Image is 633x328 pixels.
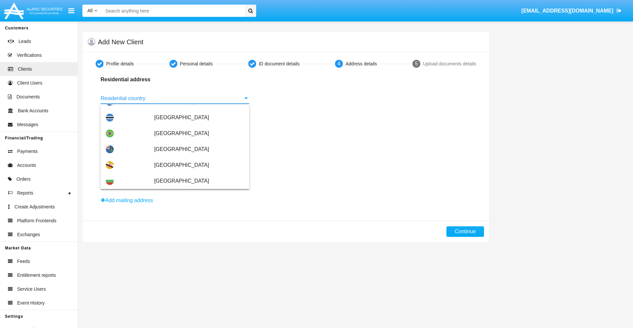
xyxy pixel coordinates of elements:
[180,60,213,67] div: Personal details
[154,141,244,157] span: [GEOGRAPHIC_DATA]
[3,1,63,20] img: Logo image
[16,176,31,183] span: Orders
[106,60,134,67] div: Profile details
[17,190,33,197] span: Reports
[87,8,93,13] span: All
[17,121,38,128] span: Messages
[17,272,56,279] span: Entitlement reports
[101,196,153,205] button: Add mailing address
[17,286,46,293] span: Service Users
[154,126,244,141] span: [GEOGRAPHIC_DATA]
[17,217,56,224] span: Platform Frontends
[18,66,32,73] span: Clients
[337,61,340,66] span: 4
[18,107,48,114] span: Bank Accounts
[17,148,38,155] span: Payments
[102,5,243,17] input: Search
[154,110,244,126] span: [GEOGRAPHIC_DATA]
[423,60,476,67] div: Upload documents details
[259,60,300,67] div: ID document details
[17,162,36,169] span: Accounts
[15,203,55,210] span: Create Adjustments
[16,93,40,100] span: Documents
[17,300,45,307] span: Event History
[154,173,244,189] span: [GEOGRAPHIC_DATA]
[415,61,418,66] span: 5
[82,7,102,14] a: All
[101,76,249,84] p: Residential address
[154,157,244,173] span: [GEOGRAPHIC_DATA]
[17,52,42,59] span: Verifications
[17,80,42,87] span: Client Users
[346,60,377,67] div: Address details
[518,2,625,20] a: [EMAIL_ADDRESS][DOMAIN_NAME]
[98,39,143,45] h5: Add New Client
[18,38,31,45] span: Leads
[17,258,30,265] span: Feeds
[521,8,613,14] span: [EMAIL_ADDRESS][DOMAIN_NAME]
[446,226,484,237] button: Continue
[17,231,40,238] span: Exchanges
